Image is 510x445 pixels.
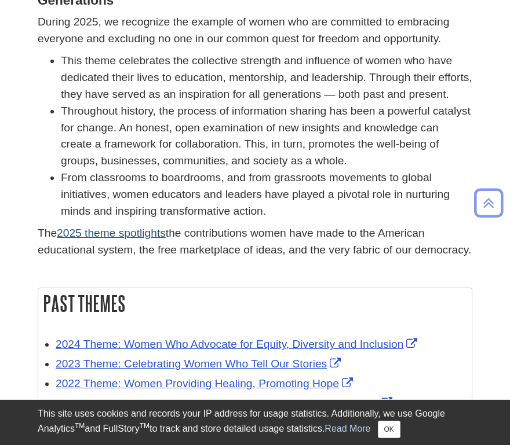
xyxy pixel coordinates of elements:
[378,421,400,438] button: Close
[61,170,472,219] li: From classrooms to boardrooms, and from grassroots movements to global initiatives, women educato...
[57,227,166,239] a: 2025 theme spotlights
[38,407,472,438] div: This site uses cookies and records your IP address for usage statistics. Additionally, we use Goo...
[140,422,150,430] sup: TM
[38,288,472,319] h2: Past Themes
[470,195,507,211] a: Back to Top
[61,53,472,102] li: This theme celebrates the collective strength and influence of women who have dedicated their liv...
[61,103,472,170] li: Throughout history, the process of information sharing has been a powerful catalyst for change. A...
[38,14,472,47] p: During 2025, we recognize the example of women who are committed to embracing everyone and exclud...
[325,424,370,433] a: Read More
[38,225,472,259] p: The the contributions women have made to the American educational system, the free marketplace of...
[56,358,344,370] a: Link opens in new window
[56,377,356,389] a: Link opens in new window
[56,397,395,409] a: Link opens in new window
[56,338,420,350] a: Link opens in new window
[75,422,85,430] sup: TM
